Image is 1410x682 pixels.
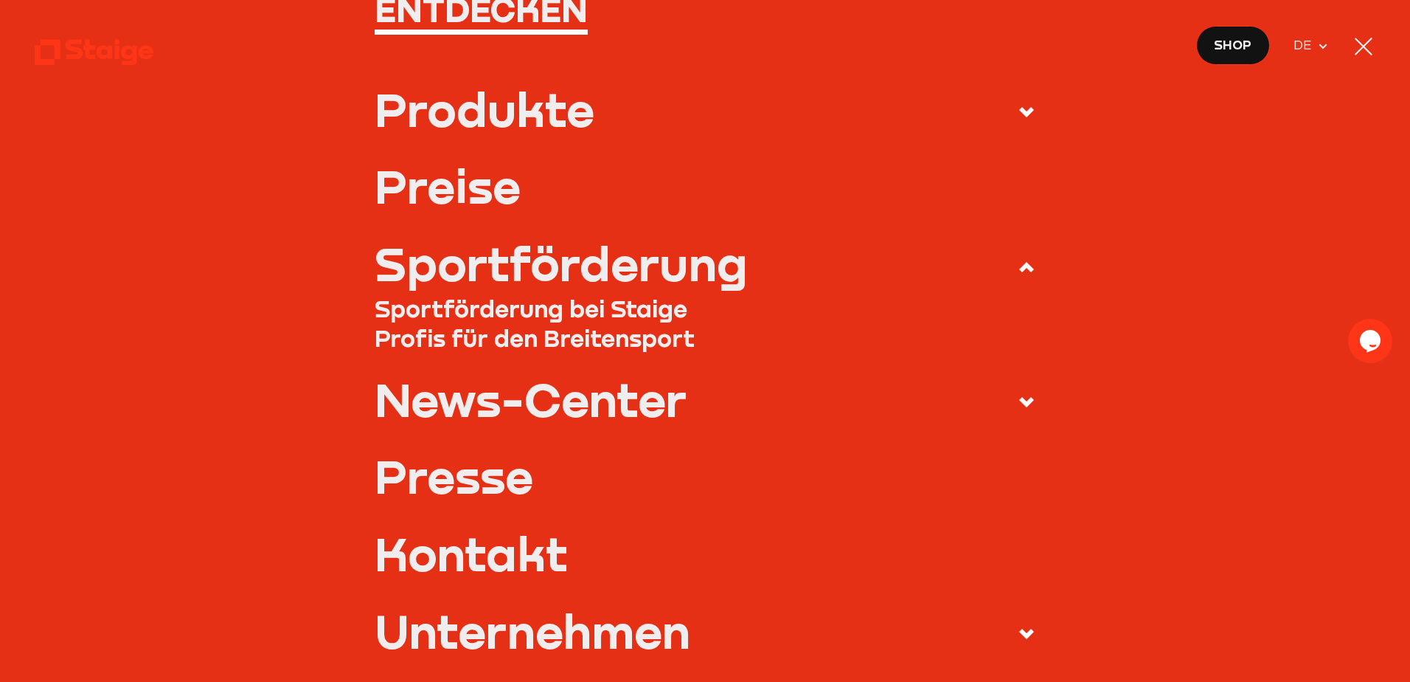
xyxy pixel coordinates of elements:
[375,86,594,132] div: Produkte
[375,452,1036,499] a: Presse
[1293,35,1317,56] span: DE
[375,240,748,286] div: Sportförderung
[375,607,690,654] div: Unternehmen
[375,530,1036,576] a: Kontakt
[1214,35,1251,55] span: Shop
[375,162,1036,209] a: Preise
[375,323,1036,352] a: Profis für den Breitensport
[1348,319,1395,363] iframe: chat widget
[375,294,1036,323] a: Sportförderung bei Staige
[1196,26,1270,65] a: Shop
[375,376,687,422] div: News-Center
